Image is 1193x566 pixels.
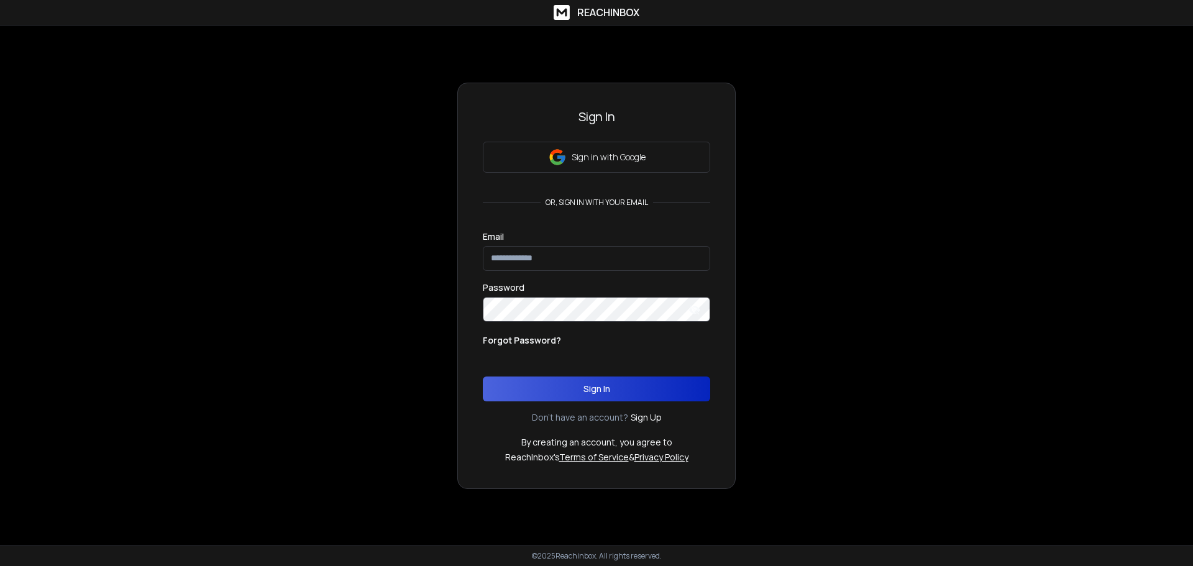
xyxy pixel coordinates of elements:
[532,411,628,424] p: Don't have an account?
[559,451,629,463] a: Terms of Service
[554,5,639,20] a: ReachInbox
[631,411,662,424] a: Sign Up
[541,198,653,208] p: or, sign in with your email
[532,551,662,561] p: © 2025 Reachinbox. All rights reserved.
[483,283,524,292] label: Password
[572,151,646,163] p: Sign in with Google
[483,108,710,126] h3: Sign In
[521,436,672,449] p: By creating an account, you agree to
[483,334,561,347] p: Forgot Password?
[634,451,688,463] a: Privacy Policy
[483,142,710,173] button: Sign in with Google
[505,451,688,463] p: ReachInbox's &
[483,377,710,401] button: Sign In
[577,5,639,20] h1: ReachInbox
[483,232,504,241] label: Email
